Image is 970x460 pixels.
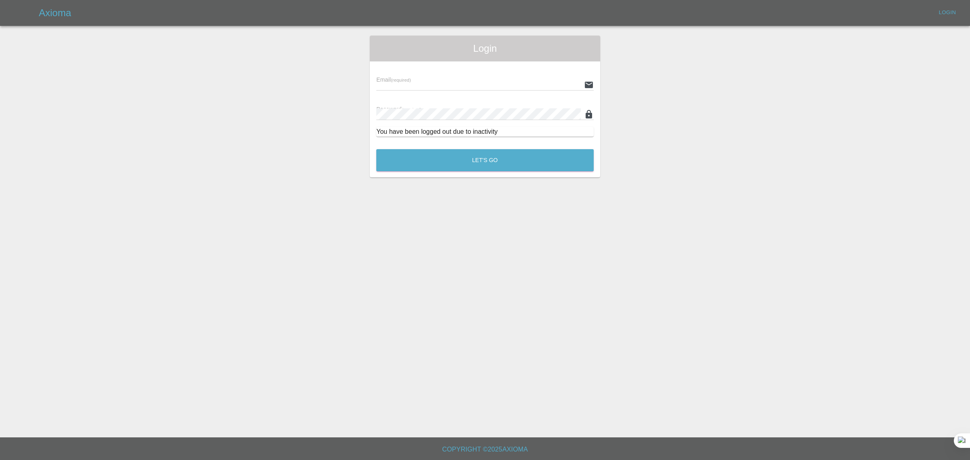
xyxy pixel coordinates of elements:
h5: Axioma [39,6,71,19]
span: Email [376,76,411,83]
div: You have been logged out due to inactivity [376,127,594,137]
span: Login [376,42,594,55]
a: Login [934,6,960,19]
h6: Copyright © 2025 Axioma [6,444,964,455]
button: Let's Go [376,149,594,171]
span: Password [376,106,422,112]
small: (required) [391,78,411,82]
small: (required) [402,107,422,112]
